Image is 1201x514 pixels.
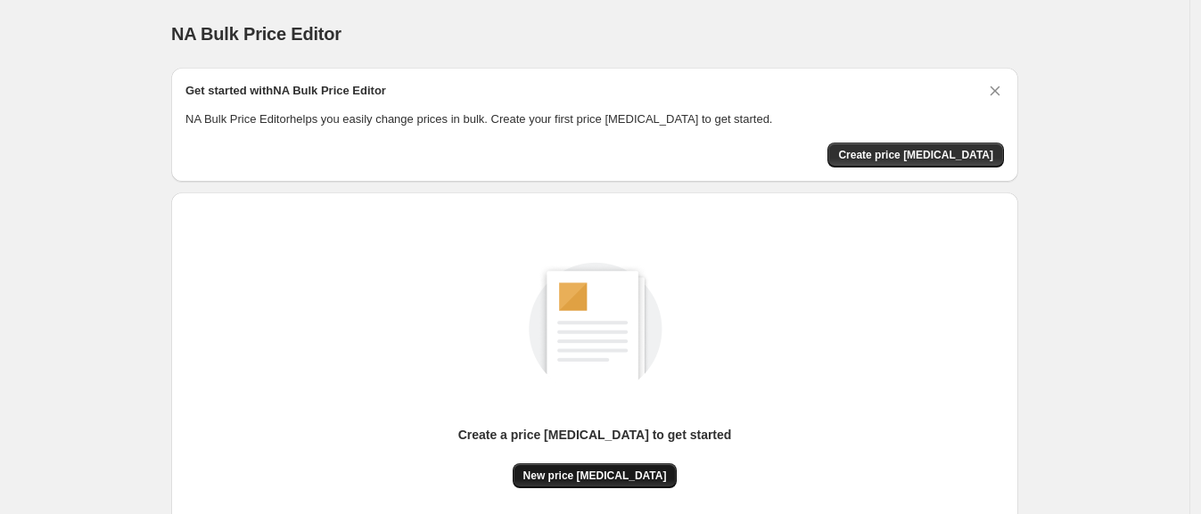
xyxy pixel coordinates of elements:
button: New price [MEDICAL_DATA] [513,463,678,488]
button: Dismiss card [986,82,1004,100]
p: Create a price [MEDICAL_DATA] to get started [458,426,732,444]
p: NA Bulk Price Editor helps you easily change prices in bulk. Create your first price [MEDICAL_DAT... [185,110,1004,128]
span: New price [MEDICAL_DATA] [523,469,667,483]
span: NA Bulk Price Editor [171,24,341,44]
h2: Get started with NA Bulk Price Editor [185,82,386,100]
button: Create price change job [827,143,1004,167]
span: Create price [MEDICAL_DATA] [838,148,993,162]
